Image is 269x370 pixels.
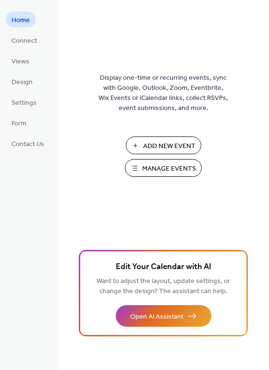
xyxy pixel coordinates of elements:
a: Design [6,74,38,89]
span: Display one-time or recurring events, sync with Google, Outlook, Zoom, Eventbrite, Wix Events or ... [98,73,228,113]
a: Contact Us [6,136,50,151]
span: Open AI Assistant [130,312,183,322]
span: Form [12,119,26,129]
a: Form [6,115,32,131]
span: Settings [12,98,37,108]
span: Design [12,77,33,87]
span: Views [12,57,29,67]
span: Add New Event [143,141,196,151]
button: Manage Events [125,159,202,177]
button: Add New Event [126,136,201,154]
a: Views [6,53,35,69]
span: Edit Your Calendar with AI [116,260,211,274]
a: Connect [6,32,43,48]
span: Connect [12,36,37,46]
a: Home [6,12,36,27]
span: Manage Events [142,164,196,174]
button: Open AI Assistant [116,305,211,327]
a: Settings [6,94,42,110]
span: Home [12,15,30,25]
span: Want to adjust the layout, update settings, or change the design? The assistant can help. [97,275,230,298]
span: Contact Us [12,139,44,149]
